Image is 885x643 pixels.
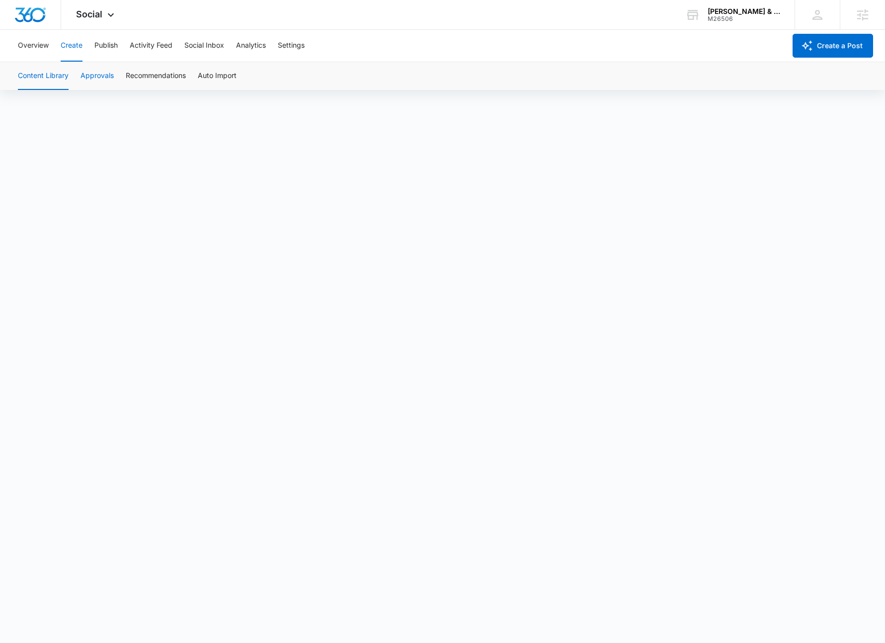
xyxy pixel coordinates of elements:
[708,15,780,22] div: account id
[708,7,780,15] div: account name
[130,30,172,62] button: Activity Feed
[236,30,266,62] button: Analytics
[793,34,873,58] button: Create a Post
[18,30,49,62] button: Overview
[76,9,102,19] span: Social
[94,30,118,62] button: Publish
[80,62,114,90] button: Approvals
[126,62,186,90] button: Recommendations
[184,30,224,62] button: Social Inbox
[61,30,82,62] button: Create
[198,62,237,90] button: Auto Import
[278,30,305,62] button: Settings
[18,62,69,90] button: Content Library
